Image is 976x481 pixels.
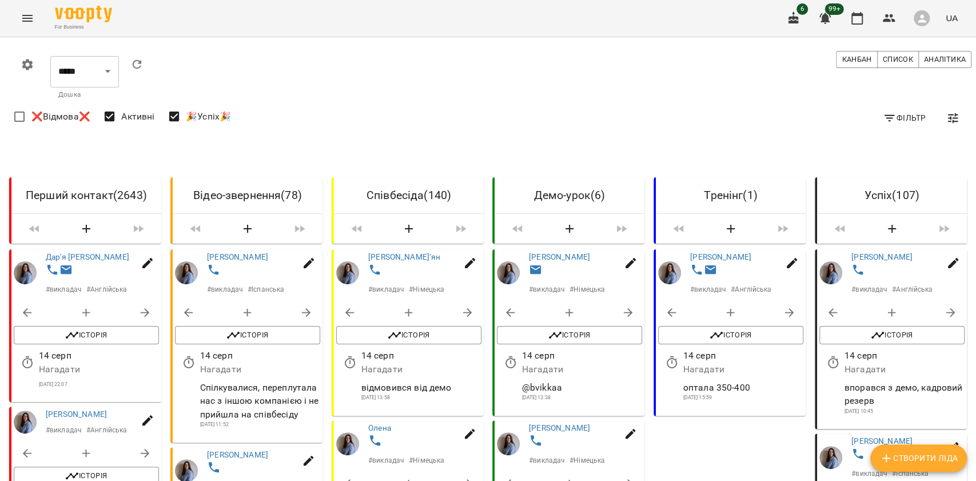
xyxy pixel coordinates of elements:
p: # Іспанська [248,284,284,295]
h6: Перший контакт ( 2643 ) [21,186,152,204]
p: [DATE] 13:58 [361,394,481,402]
p: # Англійська [892,284,933,295]
p: # викладач [46,284,82,295]
button: Фільтр [878,108,930,128]
p: # Німецька [409,455,444,465]
p: Нагадати [361,363,481,376]
p: впорався з демо, кадровий резерв [844,380,965,407]
a: [PERSON_NAME] [851,252,913,261]
a: Мірошник Анна [175,261,198,284]
button: Створити Ліда [57,218,115,239]
span: Історія [825,328,959,342]
a: [PERSON_NAME] [46,410,107,419]
p: Нагадати [39,363,159,376]
p: # Англійська [86,424,127,435]
p: 14 серп [361,349,481,363]
button: Створити Ліда [870,444,967,472]
a: [PERSON_NAME] [690,252,751,261]
span: Історія [664,328,798,342]
a: Мірошник Анна [14,411,37,434]
span: Пересунути лідів з колонки [822,218,858,239]
button: Створити Ліда [380,218,438,239]
span: Історія [342,328,476,342]
button: Історія [819,326,965,344]
span: For Business [55,23,112,31]
h6: Тренінг ( 1 ) [665,186,796,204]
a: Олена [368,423,391,432]
a: [PERSON_NAME] [529,252,590,261]
p: [DATE] 10:45 [844,407,965,415]
span: UA [946,12,958,24]
span: Пересунути лідів з колонки [926,218,962,239]
a: Мірошник Анна [819,446,842,468]
p: 14 серп [683,349,803,363]
button: Історія [497,326,642,344]
p: # викладач [851,468,887,479]
p: Нагадати [522,363,642,376]
p: [DATE] 11:52 [200,421,320,429]
p: Нагадати [844,363,965,376]
span: 6 [796,3,808,15]
span: Історія [181,328,314,342]
span: Список [883,53,913,66]
p: # Німецька [409,284,444,295]
button: UA [941,7,962,29]
button: Menu [14,5,41,32]
span: 99+ [825,3,844,15]
img: Voopty Logo [55,6,112,22]
p: # Німецька [570,284,605,295]
p: # Іспанська [892,468,929,479]
p: # Німецька [570,455,605,465]
h6: Демо-урок ( 6 ) [504,186,635,204]
img: Мірошник Анна [14,261,37,284]
p: Нагадати [200,363,320,376]
button: Історія [658,326,803,344]
p: [DATE] 15:59 [683,394,803,402]
p: # викладач [368,284,404,295]
p: # Англійська [731,284,771,295]
a: [PERSON_NAME] [207,252,268,261]
span: Канбан [842,53,871,66]
p: # викладач [690,284,726,295]
p: 14 серп [39,349,159,363]
p: # викладач [851,284,887,295]
span: Пересунути лідів з колонки [764,218,801,239]
img: Мірошник Анна [497,261,520,284]
span: Пересунути лідів з колонки [177,218,214,239]
img: Мірошник Анна [336,261,359,284]
span: Історія [19,328,153,342]
button: Створити Ліда [540,218,599,239]
p: # Англійська [86,284,127,295]
span: Пересунути лідів з колонки [603,218,640,239]
span: Пересунути лідів з колонки [120,218,157,239]
img: Мірошник Анна [497,432,520,455]
p: Дошка [58,89,111,101]
a: [PERSON_NAME] [207,450,268,459]
button: Аналітика [918,51,971,68]
span: Пересунути лідів з колонки [499,218,536,239]
img: Мірошник Анна [658,261,681,284]
span: Фільтр [883,111,926,125]
img: Мірошник Анна [819,261,842,284]
p: 14 серп [522,349,642,363]
span: Пересунути лідів з колонки [660,218,697,239]
img: Мірошник Анна [336,432,359,455]
h6: Співбесіда ( 140 ) [343,186,475,204]
a: [PERSON_NAME] [851,436,913,446]
p: # викладач [529,284,565,295]
span: Створити Ліда [879,451,958,465]
p: # викладач [207,284,243,295]
button: Список [877,51,919,68]
p: # викладач [368,455,404,465]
